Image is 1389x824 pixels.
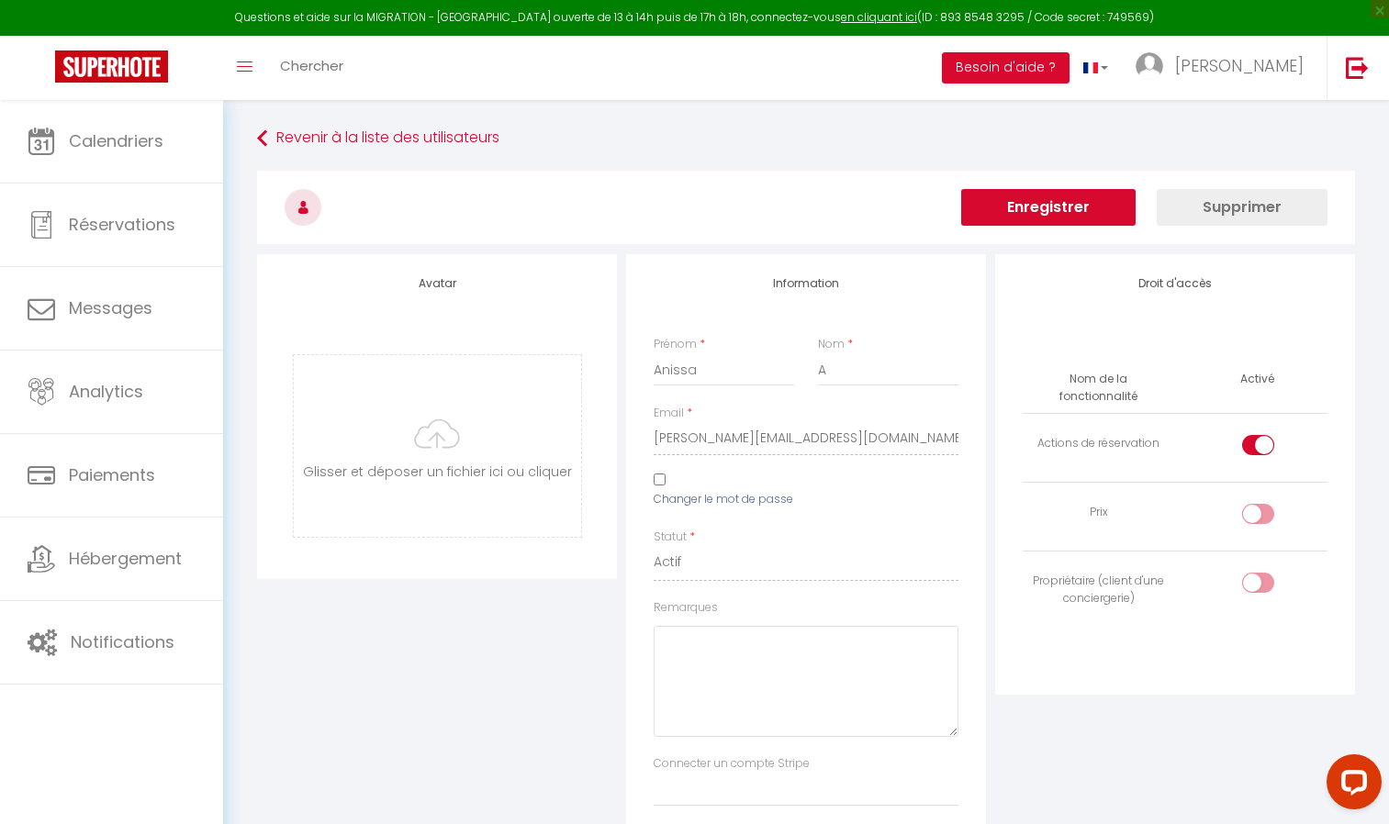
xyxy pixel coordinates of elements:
label: Statut [654,529,687,546]
a: Revenir à la liste des utilisateurs [257,122,1355,155]
h4: Information [654,277,958,290]
label: Nom [818,336,845,353]
label: Changer le mot de passe [654,491,793,508]
h4: Avatar [285,277,589,290]
button: Supprimer [1157,189,1327,226]
a: Chercher [266,36,357,100]
span: [PERSON_NAME] [1175,54,1304,77]
button: Besoin d'aide ? [942,52,1070,84]
label: Email [654,405,684,422]
th: Nom de la fonctionnalité [1023,363,1175,413]
div: Prix [1030,504,1168,521]
iframe: LiveChat chat widget [1312,747,1389,824]
label: Remarques [654,599,718,617]
img: ... [1136,52,1163,80]
a: en cliquant ici [841,9,917,25]
button: Enregistrer [961,189,1136,226]
label: Connecter un compte Stripe [654,755,810,773]
img: logout [1346,56,1369,79]
span: Notifications [71,630,174,653]
label: Prénom [654,336,697,353]
h4: Droit d'accès [1023,277,1327,290]
span: Réservations [69,213,175,236]
span: Analytics [69,380,143,403]
span: Calendriers [69,129,163,152]
span: Messages [69,296,152,319]
span: Chercher [280,56,343,75]
div: Propriétaire (client d'une conciergerie) [1030,573,1168,607]
div: Actions de réservation [1030,435,1168,452]
span: Paiements [69,463,155,486]
a: ... [PERSON_NAME] [1122,36,1327,100]
th: Activé [1233,363,1282,395]
span: Hébergement [69,547,182,570]
img: Super Booking [55,50,168,83]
